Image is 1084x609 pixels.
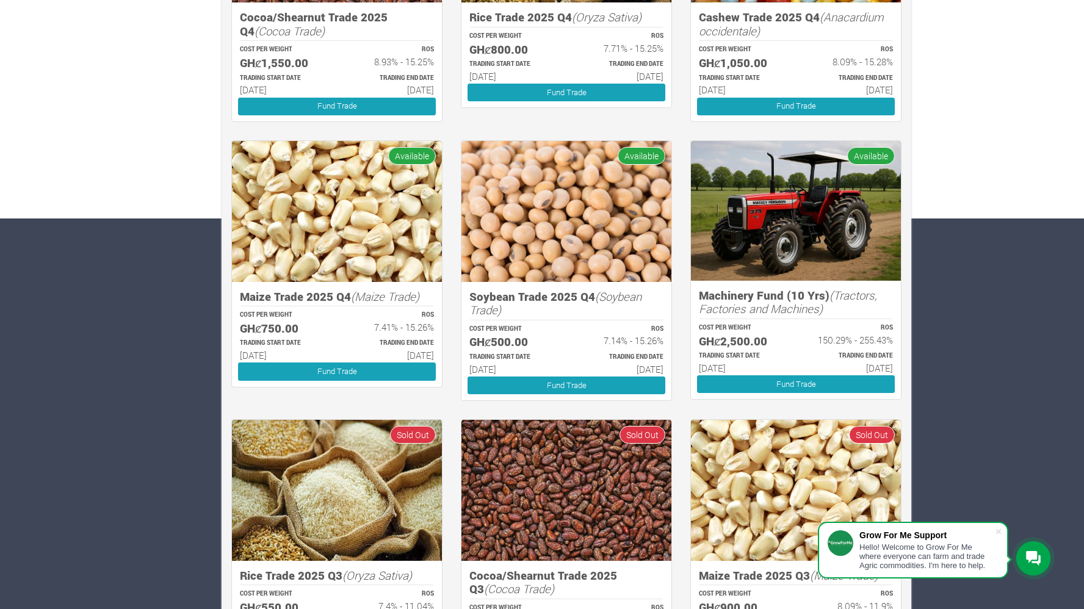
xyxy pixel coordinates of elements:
h5: Soybean Trade 2025 Q4 [469,290,663,317]
a: Fund Trade [238,98,436,115]
p: Estimated Trading Start Date [240,339,326,348]
h6: [DATE] [699,362,785,373]
p: Estimated Trading Start Date [699,74,785,83]
a: Fund Trade [697,98,895,115]
span: Sold Out [849,426,895,444]
h6: [DATE] [807,84,893,95]
p: COST PER WEIGHT [469,32,555,41]
p: Estimated Trading Start Date [469,353,555,362]
img: growforme image [691,141,901,281]
p: COST PER WEIGHT [240,311,326,320]
p: Estimated Trading End Date [348,339,434,348]
p: ROS [348,45,434,54]
h6: [DATE] [348,84,434,95]
h5: Rice Trade 2025 Q3 [240,569,434,583]
h6: 8.93% - 15.25% [348,56,434,67]
h5: Maize Trade 2025 Q4 [240,290,434,304]
p: Estimated Trading End Date [807,74,893,83]
h5: Cashew Trade 2025 Q4 [699,10,893,38]
p: COST PER WEIGHT [240,45,326,54]
a: Fund Trade [238,362,436,380]
h6: [DATE] [348,350,434,361]
img: growforme image [461,420,671,561]
i: (Maize Trade) [351,289,419,304]
h5: GHȼ1,050.00 [699,56,785,70]
p: ROS [348,311,434,320]
h6: [DATE] [240,84,326,95]
h6: [DATE] [699,84,785,95]
h6: [DATE] [807,362,893,373]
p: Estimated Trading Start Date [240,74,326,83]
h6: [DATE] [240,350,326,361]
p: ROS [577,32,663,41]
span: Sold Out [620,426,665,444]
a: Fund Trade [697,375,895,393]
h5: Rice Trade 2025 Q4 [469,10,663,24]
h6: [DATE] [469,71,555,82]
h6: 150.29% - 255.43% [807,334,893,345]
i: (Tractors, Factories and Machines) [699,287,877,317]
p: COST PER WEIGHT [699,589,785,599]
i: (Cocoa Trade) [484,581,554,596]
h5: GHȼ1,550.00 [240,56,326,70]
img: growforme image [691,420,901,561]
h6: 7.41% - 15.26% [348,322,434,333]
span: Sold Out [390,426,436,444]
p: ROS [807,589,893,599]
a: Fund Trade [468,377,665,394]
span: Available [388,147,436,165]
h6: [DATE] [577,71,663,82]
h6: [DATE] [577,364,663,375]
h5: GHȼ800.00 [469,43,555,57]
p: Estimated Trading End Date [348,74,434,83]
i: (Oryza Sativa) [572,9,641,24]
p: COST PER WEIGHT [469,325,555,334]
div: Hello! Welcome to Grow For Me where everyone can farm and trade Agric commodities. I'm here to help. [859,542,995,570]
h6: 7.71% - 15.25% [577,43,663,54]
p: COST PER WEIGHT [699,323,785,333]
img: growforme image [232,141,442,282]
a: Fund Trade [468,84,665,101]
h6: [DATE] [469,364,555,375]
p: ROS [577,325,663,334]
h5: GHȼ750.00 [240,322,326,336]
h5: Cocoa/Shearnut Trade 2025 Q4 [240,10,434,38]
p: Estimated Trading End Date [577,353,663,362]
img: growforme image [461,141,671,282]
p: Estimated Trading Start Date [469,60,555,69]
p: Estimated Trading End Date [807,351,893,361]
i: (Maize Trade) [810,568,878,583]
span: Available [847,147,895,165]
h5: GHȼ2,500.00 [699,334,785,348]
p: ROS [807,323,893,333]
p: COST PER WEIGHT [699,45,785,54]
i: (Oryza Sativa) [342,568,412,583]
h5: GHȼ500.00 [469,335,555,349]
p: COST PER WEIGHT [240,589,326,599]
img: growforme image [232,420,442,561]
h6: 8.09% - 15.28% [807,56,893,67]
h6: 7.14% - 15.26% [577,335,663,346]
p: Estimated Trading End Date [577,60,663,69]
i: (Anacardium occidentale) [699,9,884,38]
p: ROS [348,589,434,599]
div: Grow For Me Support [859,530,995,540]
p: Estimated Trading Start Date [699,351,785,361]
h5: Machinery Fund (10 Yrs) [699,289,893,316]
p: ROS [807,45,893,54]
h5: Maize Trade 2025 Q3 [699,569,893,583]
h5: Cocoa/Shearnut Trade 2025 Q3 [469,569,663,596]
span: Available [618,147,665,165]
i: (Cocoa Trade) [255,23,325,38]
i: (Soybean Trade) [469,289,641,318]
